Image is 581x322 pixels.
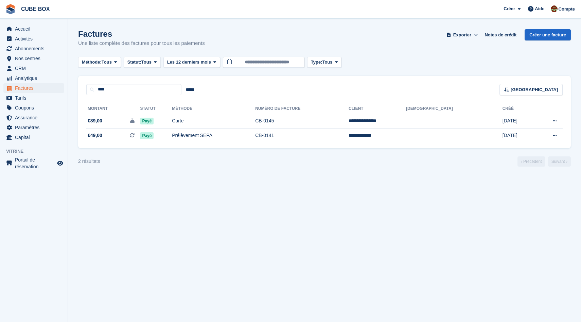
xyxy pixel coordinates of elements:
button: Type: Tous [307,57,342,68]
div: 2 résultats [78,158,100,165]
a: menu [3,73,64,83]
a: menu [3,133,64,142]
span: Payé [140,132,154,139]
a: menu [3,54,64,63]
button: Statut: Tous [124,57,161,68]
a: menu [3,113,64,122]
td: Carte [172,114,255,129]
span: Les 12 derniers mois [167,59,211,66]
span: Coupons [15,103,56,113]
span: Paramètres [15,123,56,132]
th: Statut [140,103,172,114]
a: menu [3,103,64,113]
span: Statut: [127,59,141,66]
span: Accueil [15,24,56,34]
th: Client [349,103,406,114]
button: Les 12 derniers mois [163,57,220,68]
span: €49,00 [88,132,102,139]
td: Prélèvement SEPA [172,129,255,143]
img: alex soubira [551,5,558,12]
th: Méthode [172,103,255,114]
span: Nos centres [15,54,56,63]
a: menu [3,83,64,93]
span: Vitrine [6,148,68,155]
a: menu [3,34,64,44]
td: CB-0141 [255,129,349,143]
span: Portail de réservation [15,156,56,170]
span: €89,00 [88,117,102,124]
a: CUBE BOX [18,3,52,15]
span: Type: [311,59,322,66]
span: [GEOGRAPHIC_DATA] [511,86,558,93]
th: Créé [503,103,533,114]
span: Tarifs [15,93,56,103]
td: [DATE] [503,129,533,143]
span: Activités [15,34,56,44]
span: Tous [322,59,332,66]
a: Précédent [517,156,545,167]
span: Tous [141,59,152,66]
td: [DATE] [503,114,533,129]
span: Analytique [15,73,56,83]
span: Créer [504,5,515,12]
span: Assurance [15,113,56,122]
th: Montant [86,103,140,114]
a: Notes de crédit [482,29,519,40]
th: [DEMOGRAPHIC_DATA] [406,103,503,114]
span: Compte [559,6,575,13]
a: menu [3,24,64,34]
a: Suivant [548,156,571,167]
span: Tous [102,59,112,66]
a: menu [3,64,64,73]
nav: Page [516,156,572,167]
span: Payé [140,118,154,124]
a: menu [3,156,64,170]
button: Exporter [445,29,479,40]
span: Méthode: [82,59,102,66]
a: menu [3,93,64,103]
td: CB-0145 [255,114,349,129]
a: menu [3,123,64,132]
span: CRM [15,64,56,73]
a: Boutique d'aperçu [56,159,64,167]
span: Capital [15,133,56,142]
th: Numéro de facture [255,103,349,114]
span: Abonnements [15,44,56,53]
h1: Factures [78,29,205,38]
a: menu [3,44,64,53]
a: Créer une facture [525,29,571,40]
p: Une liste complète des factures pour tous les paiements [78,39,205,47]
span: Factures [15,83,56,93]
span: Exporter [453,32,471,38]
img: stora-icon-8386f47178a22dfd0bd8f6a31ec36ba5ce8667c1dd55bd0f319d3a0aa187defe.svg [5,4,16,14]
button: Méthode: Tous [78,57,121,68]
span: Aide [535,5,544,12]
